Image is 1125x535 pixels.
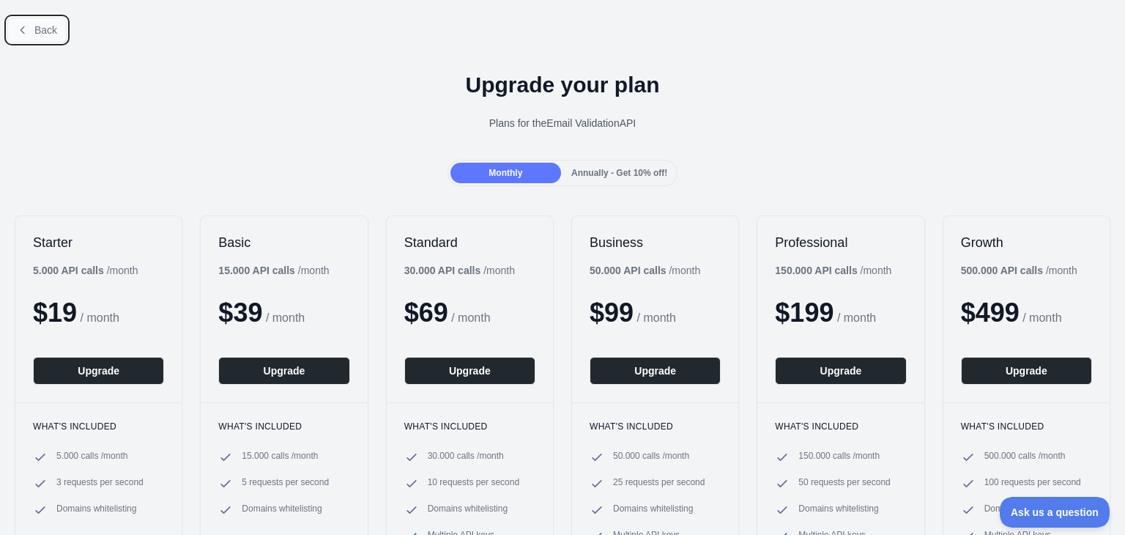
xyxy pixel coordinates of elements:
div: / month [404,263,515,278]
span: $ 199 [775,298,833,328]
h2: Standard [404,234,535,251]
span: $ 99 [590,298,634,328]
div: / month [961,263,1077,278]
b: 150.000 API calls [775,265,857,276]
div: / month [775,263,891,278]
h2: Business [590,234,721,251]
h2: Professional [775,234,906,251]
div: / month [590,263,700,278]
h2: Growth [961,234,1092,251]
b: 50.000 API calls [590,265,667,276]
span: $ 69 [404,298,448,328]
span: $ 499 [961,298,1020,328]
b: 500.000 API calls [961,265,1043,276]
b: 30.000 API calls [404,265,481,276]
iframe: Toggle Customer Support [1000,497,1110,528]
